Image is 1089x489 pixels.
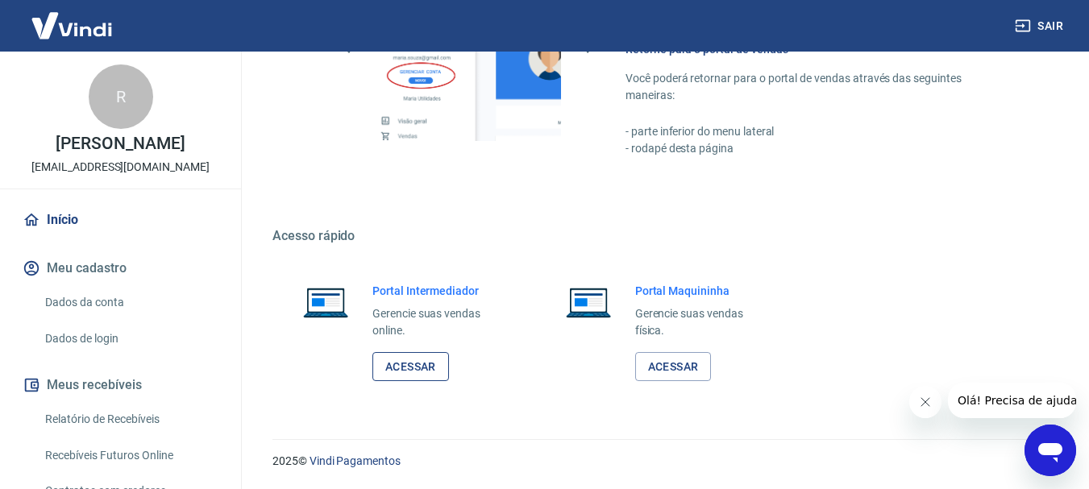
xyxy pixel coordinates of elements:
[19,1,124,50] img: Vindi
[372,283,506,299] h6: Portal Intermediador
[626,70,1012,104] p: Você poderá retornar para o portal de vendas através das seguintes maneiras:
[19,202,222,238] a: Início
[292,283,360,321] img: Imagem de um notebook aberto
[39,403,222,436] a: Relatório de Recebíveis
[626,123,1012,140] p: - parte inferior do menu lateral
[39,286,222,319] a: Dados da conta
[19,367,222,403] button: Meus recebíveis
[626,140,1012,157] p: - rodapé desta página
[10,11,135,24] span: Olá! Precisa de ajuda?
[635,352,712,382] a: Acessar
[31,159,210,176] p: [EMAIL_ADDRESS][DOMAIN_NAME]
[635,283,769,299] h6: Portal Maquininha
[56,135,185,152] p: [PERSON_NAME]
[948,383,1076,418] iframe: Mensagem da empresa
[272,453,1050,470] p: 2025 ©
[635,305,769,339] p: Gerencie suas vendas física.
[310,454,401,467] a: Vindi Pagamentos
[909,386,941,418] iframe: Fechar mensagem
[19,251,222,286] button: Meu cadastro
[1025,425,1076,476] iframe: Botão para abrir a janela de mensagens
[89,64,153,129] div: R
[1012,11,1070,41] button: Sair
[555,283,622,321] img: Imagem de um notebook aberto
[39,439,222,472] a: Recebíveis Futuros Online
[272,228,1050,244] h5: Acesso rápido
[372,352,449,382] a: Acessar
[372,305,506,339] p: Gerencie suas vendas online.
[39,322,222,355] a: Dados de login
